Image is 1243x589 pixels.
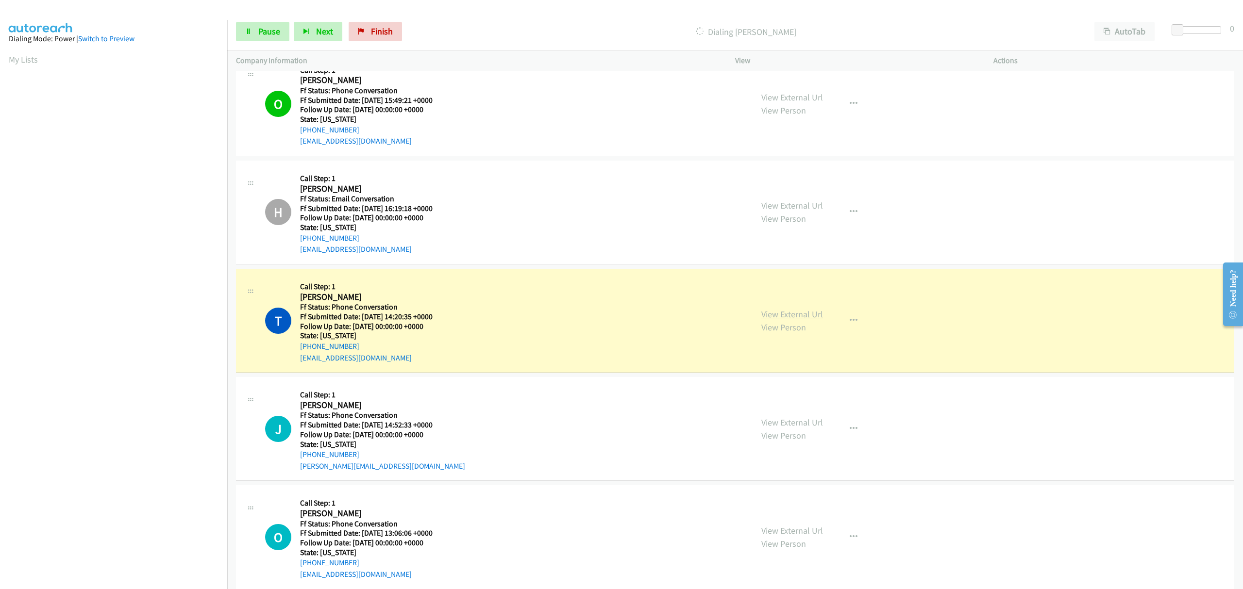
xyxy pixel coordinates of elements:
[9,33,218,45] div: Dialing Mode: Power |
[300,410,465,420] h5: Ff Status: Phone Conversation
[236,22,289,41] a: Pause
[371,26,393,37] span: Finish
[761,213,806,224] a: View Person
[993,55,1234,66] p: Actions
[300,519,433,529] h5: Ff Status: Phone Conversation
[761,525,823,536] a: View External Url
[300,440,465,449] h5: State: [US_STATE]
[761,309,823,320] a: View External Url
[300,194,445,204] h5: Ff Status: Email Conversation
[9,75,227,536] iframe: Dialpad
[265,524,291,550] h1: O
[300,233,359,243] a: [PHONE_NUMBER]
[300,292,445,303] h2: [PERSON_NAME]
[300,105,445,115] h5: Follow Up Date: [DATE] 00:00:00 +0000
[761,538,806,549] a: View Person
[300,174,445,183] h5: Call Step: 1
[300,204,445,213] h5: Ff Submitted Date: [DATE] 16:19:18 +0000
[300,342,359,351] a: [PHONE_NUMBER]
[1230,22,1234,35] div: 0
[300,498,433,508] h5: Call Step: 1
[265,416,291,442] h1: J
[300,282,445,292] h5: Call Step: 1
[265,91,291,117] h1: O
[300,115,445,124] h5: State: [US_STATE]
[300,508,433,519] h2: [PERSON_NAME]
[300,213,445,223] h5: Follow Up Date: [DATE] 00:00:00 +0000
[300,461,465,471] a: [PERSON_NAME][EMAIL_ADDRESS][DOMAIN_NAME]
[761,105,806,116] a: View Person
[1215,256,1243,333] iframe: Resource Center
[300,75,445,86] h2: [PERSON_NAME]
[300,430,465,440] h5: Follow Up Date: [DATE] 00:00:00 +0000
[1094,22,1155,41] button: AutoTab
[300,538,433,548] h5: Follow Up Date: [DATE] 00:00:00 +0000
[300,136,412,146] a: [EMAIL_ADDRESS][DOMAIN_NAME]
[9,54,38,65] a: My Lists
[300,302,445,312] h5: Ff Status: Phone Conversation
[265,308,291,334] h1: T
[316,26,333,37] span: Next
[300,331,445,341] h5: State: [US_STATE]
[300,400,445,411] h2: [PERSON_NAME]
[300,322,445,331] h5: Follow Up Date: [DATE] 00:00:00 +0000
[300,548,433,557] h5: State: [US_STATE]
[300,96,445,105] h5: Ff Submitted Date: [DATE] 15:49:21 +0000
[78,34,134,43] a: Switch to Preview
[300,312,445,322] h5: Ff Submitted Date: [DATE] 14:20:35 +0000
[265,416,291,442] div: The call is yet to be attempted
[258,26,280,37] span: Pause
[761,417,823,428] a: View External Url
[236,55,718,66] p: Company Information
[349,22,402,41] a: Finish
[761,322,806,333] a: View Person
[294,22,342,41] button: Next
[761,430,806,441] a: View Person
[300,450,359,459] a: [PHONE_NUMBER]
[300,125,359,134] a: [PHONE_NUMBER]
[300,558,359,567] a: [PHONE_NUMBER]
[1176,26,1221,34] div: Delay between calls (in seconds)
[300,223,445,232] h5: State: [US_STATE]
[761,200,823,211] a: View External Url
[265,524,291,550] div: The call is yet to be attempted
[300,86,445,96] h5: Ff Status: Phone Conversation
[265,199,291,225] h1: H
[300,183,445,195] h2: [PERSON_NAME]
[300,528,433,538] h5: Ff Submitted Date: [DATE] 13:06:06 +0000
[300,353,412,362] a: [EMAIL_ADDRESS][DOMAIN_NAME]
[300,420,465,430] h5: Ff Submitted Date: [DATE] 14:52:33 +0000
[761,92,823,103] a: View External Url
[300,570,412,579] a: [EMAIL_ADDRESS][DOMAIN_NAME]
[300,245,412,254] a: [EMAIL_ADDRESS][DOMAIN_NAME]
[735,55,976,66] p: View
[415,25,1077,38] p: Dialing [PERSON_NAME]
[300,390,465,400] h5: Call Step: 1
